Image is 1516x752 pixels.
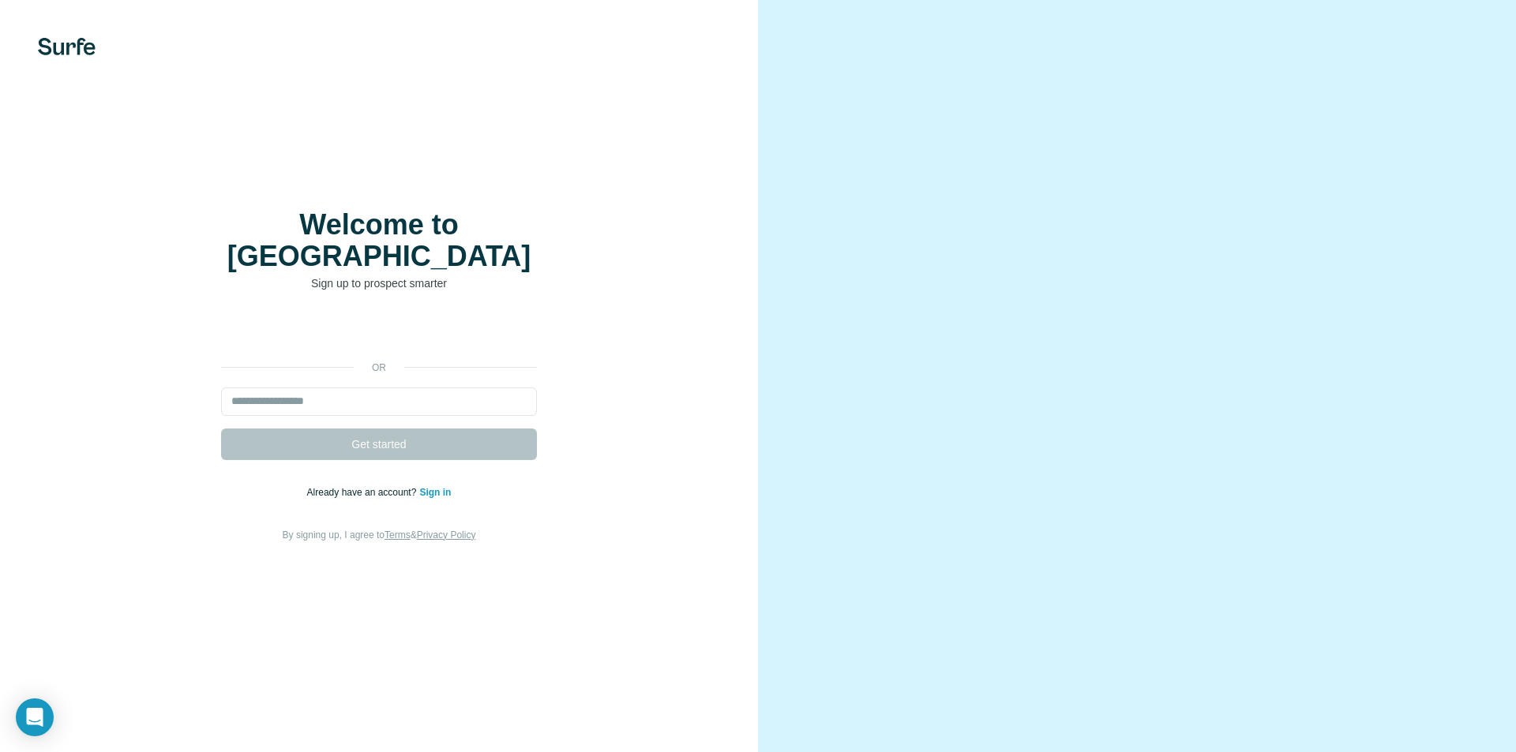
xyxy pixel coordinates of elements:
[221,209,537,272] h1: Welcome to [GEOGRAPHIC_DATA]
[283,529,476,541] span: By signing up, I agree to &
[419,487,451,498] a: Sign in
[16,698,54,736] div: Open Intercom Messenger
[38,38,96,55] img: Surfe's logo
[307,487,420,498] span: Already have an account?
[385,529,411,541] a: Terms
[221,275,537,291] p: Sign up to prospect smarter
[354,361,404,375] p: or
[213,315,545,350] iframe: Sign in with Google Button
[417,529,476,541] a: Privacy Policy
